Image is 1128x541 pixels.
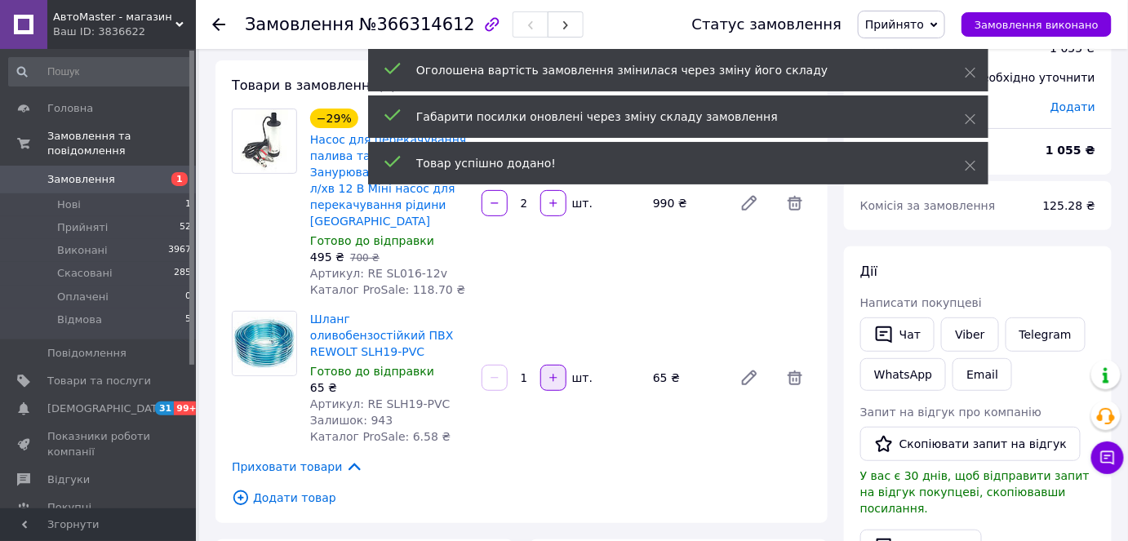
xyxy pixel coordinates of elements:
[568,195,594,211] div: шт.
[310,109,358,128] div: −29%
[8,57,193,86] input: Пошук
[860,469,1090,515] span: У вас є 30 днів, щоб відправити запит на відгук покупцеві, скопіювавши посилання.
[1050,100,1095,113] span: Додати
[310,365,434,378] span: Готово до відправки
[47,472,90,487] span: Відгуки
[47,172,115,187] span: Замовлення
[174,266,191,281] span: 285
[310,430,451,443] span: Каталог ProSale: 6.58 ₴
[953,358,1012,391] button: Email
[47,129,196,158] span: Замовлення та повідомлення
[47,429,151,459] span: Показники роботи компанії
[180,220,191,235] span: 52
[241,109,289,173] img: Насос для перекачування палива та води REWOLT Занурювальний 50 мм 30 л/хв 12 В Міні насос для пер...
[57,243,108,258] span: Виконані
[245,15,354,34] span: Замовлення
[692,16,842,33] div: Статус замовлення
[171,172,188,186] span: 1
[964,60,1105,95] div: Необхідно уточнити
[733,187,766,220] a: Редагувати
[185,290,191,304] span: 0
[47,374,151,388] span: Товари та послуги
[57,220,108,235] span: Прийняті
[310,414,393,427] span: Залишок: 943
[416,155,924,171] div: Товар успішно додано!
[975,19,1099,31] span: Замовлення виконано
[860,199,996,212] span: Комісія за замовлення
[865,18,924,31] span: Прийнято
[779,361,811,394] span: Видалити
[568,370,594,386] div: шт.
[860,264,877,279] span: Дії
[57,197,81,212] span: Нові
[47,500,91,515] span: Покупці
[57,313,102,327] span: Відмова
[233,312,296,375] img: Шланг оливобензостійкий ПВХ REWOLT SLH19-PVC
[310,267,447,280] span: Артикул: RE SL016-12v
[57,266,113,281] span: Скасовані
[1006,317,1086,352] a: Telegram
[57,290,109,304] span: Оплачені
[860,296,982,309] span: Написати покупцеві
[212,16,225,33] div: Повернутися назад
[232,489,811,507] span: Додати товар
[47,346,127,361] span: Повідомлення
[961,12,1112,37] button: Замовлення виконано
[174,401,201,415] span: 99+
[1091,441,1124,474] button: Чат з покупцем
[416,62,924,78] div: Оголошена вартість замовлення змінилася через зміну його складу
[185,197,191,212] span: 1
[1043,199,1095,212] span: 125.28 ₴
[310,133,466,228] a: Насос для перекачування палива та води REWOLT Занурювальний 50 мм 30 л/хв 12 В Міні насос для пер...
[185,313,191,327] span: 5
[1046,144,1095,157] b: 1 055 ₴
[860,406,1041,419] span: Запит на відгук про компанію
[47,101,93,116] span: Головна
[155,401,174,415] span: 31
[350,252,380,264] span: 700 ₴
[310,397,450,410] span: Артикул: RE SLH19-PVC
[310,379,469,396] div: 65 ₴
[646,192,726,215] div: 990 ₴
[53,24,196,39] div: Ваш ID: 3836622
[860,317,935,352] button: Чат
[232,78,397,93] span: Товари в замовленні (2)
[359,15,475,34] span: №366314612
[733,361,766,394] a: Редагувати
[941,317,998,352] a: Viber
[860,427,1081,461] button: Скопіювати запит на відгук
[53,10,175,24] span: АвтоMaster - магазин
[47,401,168,416] span: [DEMOGRAPHIC_DATA]
[310,234,434,247] span: Готово до відправки
[646,366,726,389] div: 65 ₴
[416,109,924,125] div: Габарити посилки оновлені через зміну складу замовлення
[232,458,363,476] span: Приховати товари
[168,243,191,258] span: 3967
[310,313,454,358] a: Шланг оливобензостійкий ПВХ REWOLT SLH19-PVC
[860,358,946,391] a: WhatsApp
[310,283,465,296] span: Каталог ProSale: 118.70 ₴
[779,187,811,220] span: Видалити
[310,251,344,264] span: 495 ₴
